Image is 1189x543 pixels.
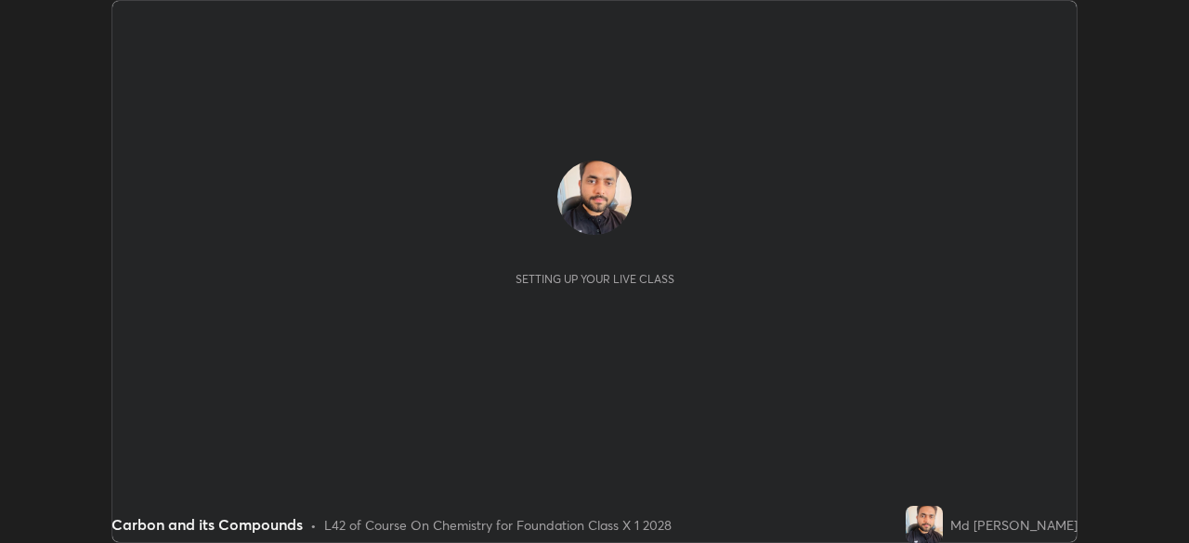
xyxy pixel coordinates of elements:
[906,506,943,543] img: 7340fbe02a3b4a0e835572b276bbf99b.jpg
[557,161,632,235] img: 7340fbe02a3b4a0e835572b276bbf99b.jpg
[516,272,674,286] div: Setting up your live class
[950,515,1078,535] div: Md [PERSON_NAME]
[310,515,317,535] div: •
[324,515,672,535] div: L42 of Course On Chemistry for Foundation Class X 1 2028
[111,513,303,536] div: Carbon and its Compounds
